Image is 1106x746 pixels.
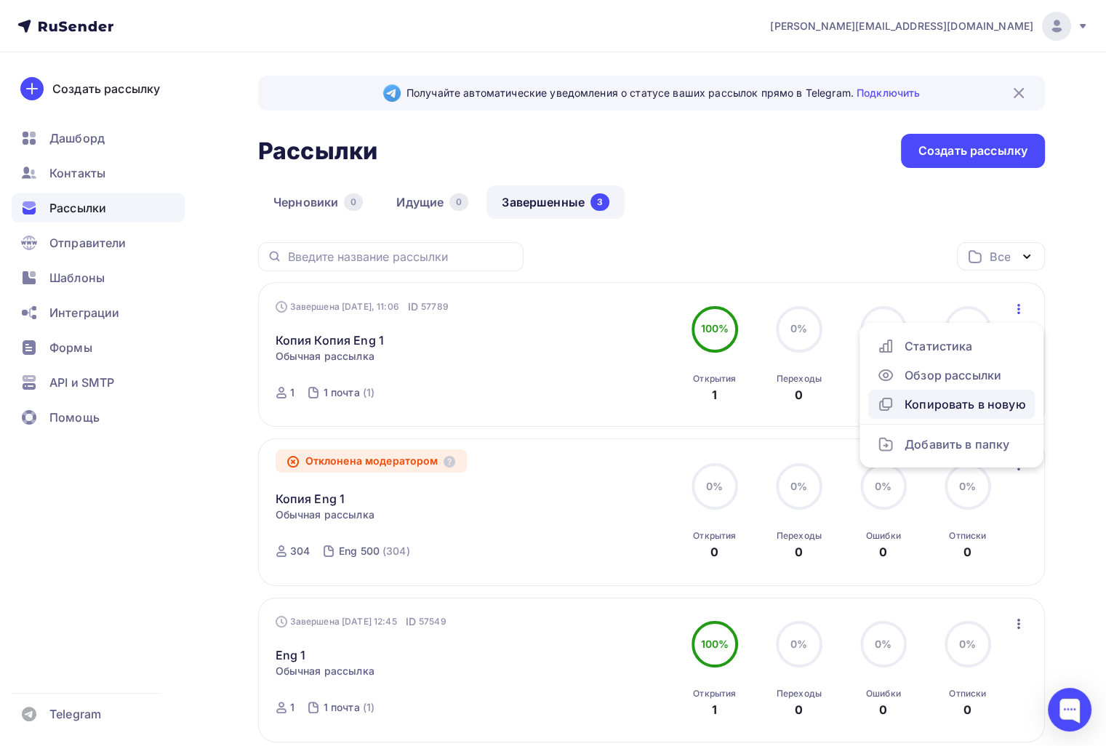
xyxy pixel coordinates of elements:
[339,544,380,558] div: Eng 500
[877,436,1026,453] div: Добавить в папку
[381,185,484,219] a: Идущие0
[49,409,100,426] span: Помощь
[49,234,127,252] span: Отправители
[408,300,418,314] span: ID
[875,638,891,650] span: 0%
[324,700,360,715] div: 1 почта
[12,159,185,188] a: Контакты
[712,386,717,404] div: 1
[957,242,1045,270] button: Все
[49,304,119,321] span: Интеграции
[324,385,360,400] div: 1 почта
[710,543,718,561] div: 0
[419,614,446,629] span: 57549
[276,449,468,473] div: Отклонена модератором
[486,185,625,219] a: Завершенные3
[276,664,374,678] span: Обычная рассылка
[258,185,378,219] a: Черновики0
[795,701,803,718] div: 0
[866,688,901,699] div: Ошибки
[12,263,185,292] a: Шаблоны
[693,373,736,385] div: Открытия
[322,696,376,719] a: 1 почта (1)
[590,193,609,211] div: 3
[990,248,1010,265] div: Все
[959,638,976,650] span: 0%
[52,80,160,97] div: Создать рассылку
[322,381,376,404] a: 1 почта (1)
[276,300,449,314] div: Завершена [DATE], 11:06
[12,193,185,222] a: Рассылки
[700,322,729,334] span: 100%
[290,544,310,558] div: 304
[276,490,345,508] a: Копия Eng 1
[406,86,920,100] span: Получайте автоматические уведомления о статусе ваших рассылок прямо в Telegram.
[959,480,976,492] span: 0%
[12,228,185,257] a: Отправители
[693,688,736,699] div: Открытия
[276,614,446,629] div: Завершена [DATE] 12:45
[857,87,920,99] a: Подключить
[790,480,807,492] span: 0%
[949,530,986,542] div: Отписки
[777,373,822,385] div: Переходы
[276,349,374,364] span: Обычная рассылка
[770,12,1089,41] a: [PERSON_NAME][EMAIL_ADDRESS][DOMAIN_NAME]
[879,543,887,561] div: 0
[12,124,185,153] a: Дашборд
[875,480,891,492] span: 0%
[49,339,92,356] span: Формы
[877,337,1026,355] div: Статистика
[877,396,1026,413] div: Копировать в новую
[276,646,306,664] a: Eng 1
[918,143,1027,159] div: Создать рассылку
[963,701,971,718] div: 0
[276,332,384,349] a: Копия Копия Eng 1
[49,269,105,286] span: Шаблоны
[770,19,1033,33] span: [PERSON_NAME][EMAIL_ADDRESS][DOMAIN_NAME]
[276,508,374,522] span: Обычная рассылка
[777,530,822,542] div: Переходы
[406,614,416,629] span: ID
[337,540,412,563] a: Eng 500 (304)
[949,688,986,699] div: Отписки
[877,366,1026,384] div: Обзор рассылки
[49,705,101,723] span: Telegram
[382,544,410,558] div: (304)
[879,701,887,718] div: 0
[49,129,105,147] span: Дашборд
[421,300,449,314] span: 57789
[795,386,803,404] div: 0
[963,543,971,561] div: 0
[449,193,468,211] div: 0
[795,543,803,561] div: 0
[344,193,363,211] div: 0
[290,385,294,400] div: 1
[383,84,401,102] img: Telegram
[706,480,723,492] span: 0%
[790,638,807,650] span: 0%
[258,137,377,166] h2: Рассылки
[866,530,901,542] div: Ошибки
[777,688,822,699] div: Переходы
[790,322,807,334] span: 0%
[700,638,729,650] span: 100%
[12,333,185,362] a: Формы
[363,700,374,715] div: (1)
[49,374,114,391] span: API и SMTP
[712,701,717,718] div: 1
[288,249,515,265] input: Введите название рассылки
[49,199,106,217] span: Рассылки
[693,530,736,542] div: Открытия
[290,700,294,715] div: 1
[363,385,374,400] div: (1)
[49,164,105,182] span: Контакты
